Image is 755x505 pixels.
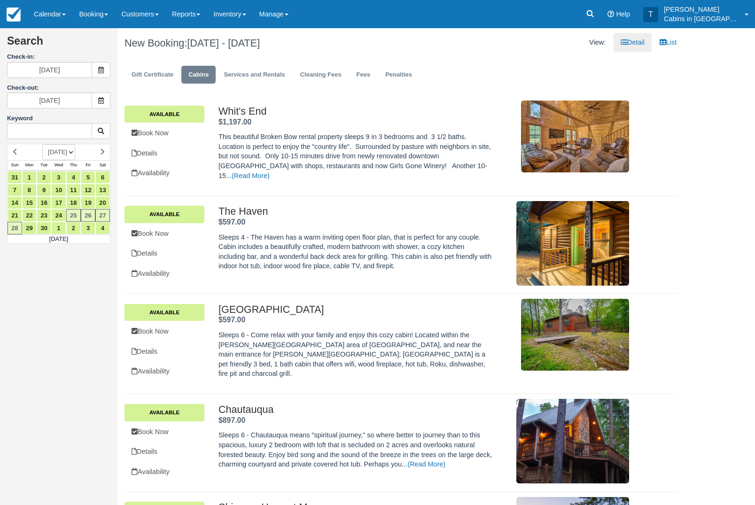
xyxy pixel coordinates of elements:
a: Available [125,304,204,321]
h1: New Booking: [125,38,394,49]
th: Mon [22,160,37,171]
a: 8 [22,184,37,196]
a: 3 [51,171,66,184]
img: checkfront-main-nav-mini-logo.png [7,8,21,22]
p: This beautiful Broken Bow rental property sleeps 9 in 3 bedrooms and 3 1/2 baths. Location is per... [218,132,492,180]
a: 22 [22,209,37,222]
h2: Whit's End [218,106,492,117]
a: 3 [81,222,95,234]
a: Book Now [125,224,204,243]
a: Availability [125,264,204,283]
a: Available [125,106,204,123]
a: Details [125,342,204,361]
img: M1-1 [516,201,629,286]
a: Availability [125,462,204,482]
label: Check-in: [7,53,110,62]
th: Thu [66,160,81,171]
label: Keyword [7,115,33,122]
strong: Price: $597 [218,218,245,226]
p: Cabins in [GEOGRAPHIC_DATA] [664,14,739,23]
a: 2 [66,222,81,234]
img: M285-1 [521,101,629,172]
a: 28 [8,222,22,234]
a: Book Now [125,422,204,442]
p: Sleeps 6 - Chautauqua means "spiritual journey," so where better to journey than to this spacious... [218,430,492,469]
i: Help [607,11,614,17]
th: Fri [81,160,95,171]
a: 16 [37,196,51,209]
a: 1 [51,222,66,234]
a: 9 [37,184,51,196]
a: 1 [22,171,37,184]
h2: Chautauqua [218,404,492,415]
a: Detail [614,33,652,52]
a: 14 [8,196,22,209]
a: Cabins [181,66,216,84]
span: Help [616,10,630,18]
li: View: [582,33,613,52]
a: Cleaning Fees [293,66,349,84]
a: Details [125,144,204,163]
a: Fees [350,66,378,84]
p: [PERSON_NAME] [664,5,739,14]
a: Book Now [125,124,204,143]
a: 17 [51,196,66,209]
th: Sun [8,160,22,171]
img: M255-1 [521,299,629,371]
a: 15 [22,196,37,209]
h2: Search [7,35,110,53]
a: Details [125,442,204,461]
a: (Read More) [232,172,270,179]
a: Availability [125,163,204,183]
a: Penalties [378,66,419,84]
a: 7 [8,184,22,196]
a: 4 [66,171,81,184]
strong: Price: $597 [218,316,245,324]
a: Book Now [125,322,204,341]
label: Check-out: [7,84,39,91]
a: Availability [125,362,204,381]
a: 27 [95,209,110,222]
a: 13 [95,184,110,196]
th: Sat [95,160,110,171]
a: Available [125,206,204,223]
a: (Read More) [407,460,445,468]
a: 24 [51,209,66,222]
a: Gift Certificate [125,66,180,84]
th: Tue [37,160,51,171]
a: 23 [37,209,51,222]
div: T [643,7,658,22]
strong: Price: $1,197 [218,118,251,126]
th: Wed [51,160,66,171]
a: Available [125,404,204,421]
a: 18 [66,196,81,209]
a: 10 [51,184,66,196]
a: List [653,33,684,52]
a: 25 [66,209,81,222]
a: 5 [81,171,95,184]
p: Sleeps 6 - Come relax with your family and enjoy this cozy cabin! Located within the [PERSON_NAME... [218,330,492,379]
h2: [GEOGRAPHIC_DATA] [218,304,492,315]
a: 21 [8,209,22,222]
a: Details [125,244,204,263]
a: 29 [22,222,37,234]
button: Keyword Search [92,123,110,139]
a: Services and Rentals [217,66,292,84]
a: 4 [95,222,110,234]
span: [DATE] - [DATE] [187,37,260,49]
a: 12 [81,184,95,196]
a: 26 [81,209,95,222]
a: 30 [37,222,51,234]
a: 2 [37,171,51,184]
a: 20 [95,196,110,209]
td: [DATE] [8,234,110,244]
p: Sleeps 4 - The Haven has a warm inviting open floor plan, that is perfect for any couple. Cabin i... [218,233,492,271]
strong: Price: $897 [218,416,245,424]
a: 6 [95,171,110,184]
a: 31 [8,171,22,184]
img: M96-3 [516,399,629,483]
a: 11 [66,184,81,196]
a: 19 [81,196,95,209]
h2: The Haven [218,206,492,217]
